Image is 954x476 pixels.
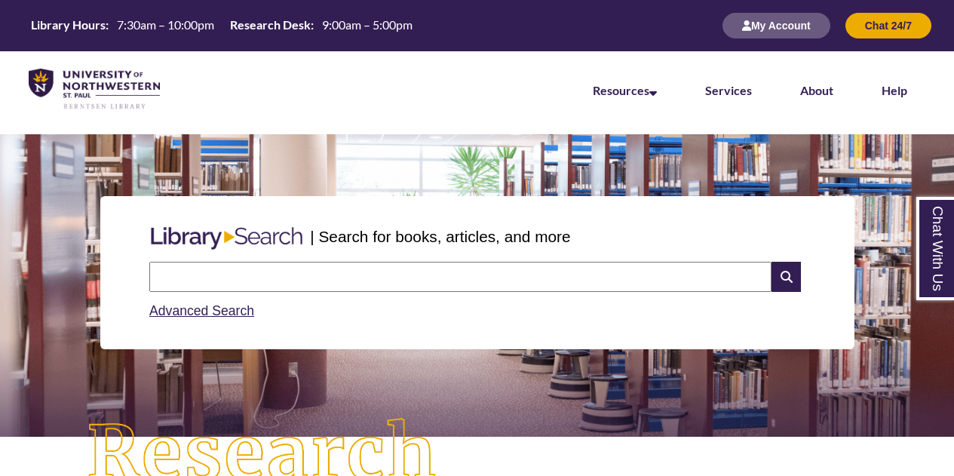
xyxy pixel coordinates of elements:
button: Chat 24/7 [845,13,931,38]
img: Libary Search [143,221,310,256]
a: Resources [593,83,657,97]
span: 7:30am – 10:00pm [117,17,214,32]
button: My Account [722,13,830,38]
p: | Search for books, articles, and more [310,225,570,248]
a: About [800,83,833,97]
a: My Account [722,19,830,32]
table: Hours Today [25,17,419,33]
th: Research Desk: [224,17,316,33]
a: Help [882,83,907,97]
a: Chat 24/7 [845,19,931,32]
img: UNWSP Library Logo [29,69,160,110]
a: Advanced Search [149,303,254,318]
span: 9:00am – 5:00pm [322,17,413,32]
i: Search [771,262,800,292]
th: Library Hours: [25,17,111,33]
a: Hours Today [25,17,419,35]
a: Services [705,83,752,97]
